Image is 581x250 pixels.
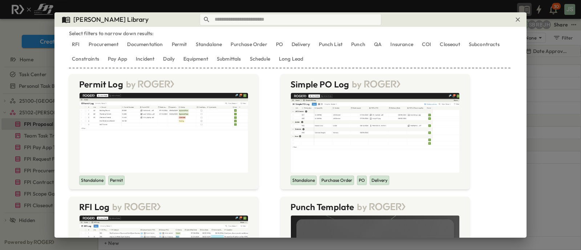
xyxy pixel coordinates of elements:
div: Long Lead [276,53,306,65]
div: Punch List [316,38,345,50]
div: Equipment [180,53,211,65]
span: Permit Log [79,79,123,90]
span: by [357,201,407,212]
div: QA [371,38,385,50]
div: Documentation [124,38,166,50]
span: Simple PO Log [290,79,349,90]
span: by [112,201,162,212]
span: by [126,79,176,90]
div: Standalone [193,38,225,50]
span: by [352,79,402,90]
h1: [PERSON_NAME] Library [73,15,149,25]
img: Example Image [80,93,248,173]
span: Standalone [292,177,315,183]
div: Permit [169,38,190,50]
div: Insurance [387,38,416,50]
div: Schedule [247,53,273,65]
div: Subcontracts [466,38,503,50]
div: Submittals [214,53,244,65]
div: Incident [133,53,157,65]
span: Permit [110,177,123,183]
div: Pay App [105,53,130,65]
div: Purchase Order [228,38,270,50]
span: Delivery [371,177,387,183]
span: RFI Log [79,201,109,212]
div: PO [273,38,286,50]
h6: Select filters to narrow down results: [69,30,512,37]
div: Daily [160,53,178,65]
div: Constraints [69,53,102,65]
span: Punch Template [290,201,354,212]
img: Example Image [291,93,459,173]
div: Closeout [437,38,463,50]
div: RFI [69,38,83,50]
div: Procurement [86,38,122,50]
div: Delivery [289,38,313,50]
div: Punch [348,38,368,50]
div: COI [419,38,434,50]
span: Standalone [81,177,103,183]
span: PO [359,177,365,183]
span: Purchase Order [321,177,352,183]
